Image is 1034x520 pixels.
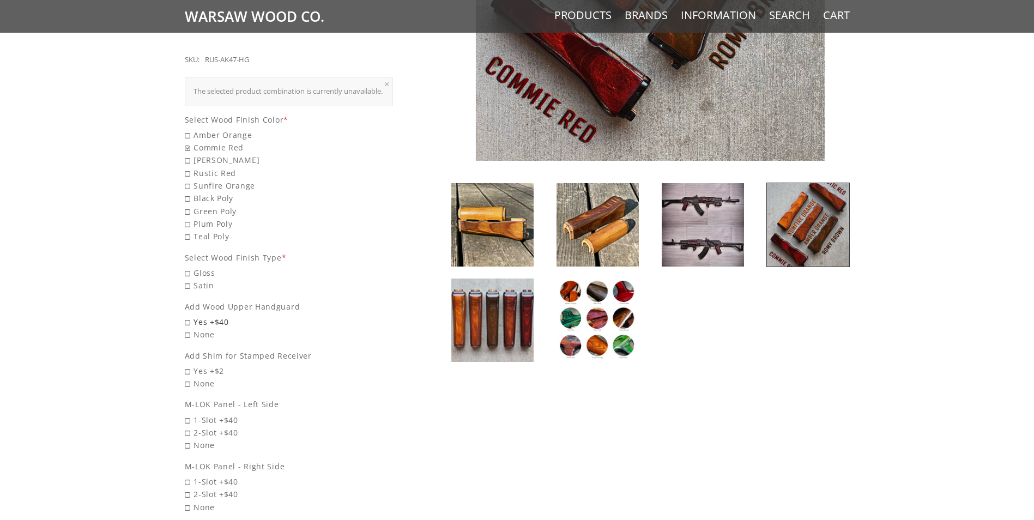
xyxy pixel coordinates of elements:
[185,501,394,513] span: None
[554,8,612,22] a: Products
[185,377,394,390] span: None
[557,183,639,267] img: Russian AK47 Handguard
[769,8,810,22] a: Search
[451,183,534,267] img: Russian AK47 Handguard
[185,349,394,362] div: Add Shim for Stamped Receiver
[185,426,394,439] span: 2-Slot +$40
[185,154,394,166] span: [PERSON_NAME]
[185,365,394,377] span: Yes +$2
[557,279,639,362] img: Russian AK47 Handguard
[185,251,394,264] div: Select Wood Finish Type
[185,328,394,341] span: None
[451,279,534,362] img: Russian AK47 Handguard
[185,192,394,204] span: Black Poly
[767,183,849,267] img: Russian AK47 Handguard
[185,279,394,292] span: Satin
[185,300,394,313] div: Add Wood Upper Handguard
[625,8,668,22] a: Brands
[185,316,394,328] span: Yes +$40
[681,8,756,22] a: Information
[185,113,394,126] div: Select Wood Finish Color
[185,54,199,66] div: SKU:
[185,179,394,192] span: Sunfire Orange
[185,398,394,410] div: M-LOK Panel - Left Side
[185,217,394,230] span: Plum Poly
[185,205,394,217] span: Green Poly
[185,141,394,154] span: Commie Red
[185,267,394,279] span: Gloss
[384,80,389,88] a: ×
[823,8,850,22] a: Cart
[185,414,394,426] span: 1-Slot +$40
[185,129,394,141] span: Amber Orange
[185,488,394,500] span: 2-Slot +$40
[185,167,394,179] span: Rustic Red
[185,230,394,243] span: Teal Poly
[185,439,394,451] span: None
[205,54,249,66] div: RUS-AK47-HG
[194,86,385,98] div: The selected product combination is currently unavailable.
[185,460,394,473] div: M-LOK Panel - Right Side
[662,183,744,267] img: Russian AK47 Handguard
[185,475,394,488] span: 1-Slot +$40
